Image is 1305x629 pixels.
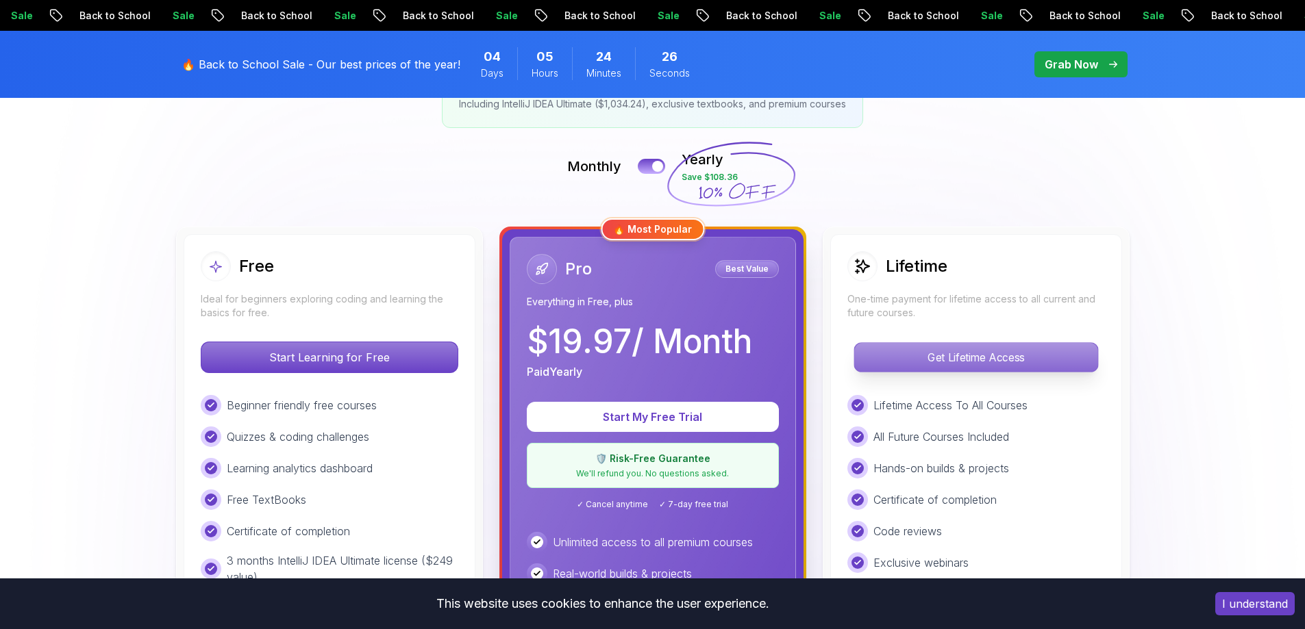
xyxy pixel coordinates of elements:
[647,9,691,23] p: Sale
[877,9,970,23] p: Back to School
[873,523,942,539] p: Code reviews
[873,554,969,571] p: Exclusive webinars
[1132,9,1176,23] p: Sale
[1200,9,1293,23] p: Back to School
[484,47,501,66] span: 4 Days
[567,157,621,176] p: Monthly
[392,9,485,23] p: Back to School
[873,460,1009,476] p: Hands-on builds & projects
[201,292,458,320] p: Ideal for beginners exploring coding and learning the basics for free.
[808,9,852,23] p: Sale
[553,565,692,582] p: Real-world builds & projects
[1039,9,1132,23] p: Back to School
[1215,592,1295,615] button: Accept cookies
[554,9,647,23] p: Back to School
[586,66,621,80] span: Minutes
[543,409,762,425] p: Start My Free Trial
[201,342,458,372] p: Start Learning for Free
[854,343,1097,372] p: Get Lifetime Access
[847,350,1105,364] a: Get Lifetime Access
[854,342,1098,372] button: Get Lifetime Access
[649,66,690,80] span: Seconds
[970,9,1014,23] p: Sale
[847,292,1105,320] p: One-time payment for lifetime access to all current and future courses.
[485,9,529,23] p: Sale
[69,9,162,23] p: Back to School
[201,342,458,373] button: Start Learning for Free
[227,491,306,508] p: Free TextBooks
[182,56,460,73] p: 🔥 Back to School Sale - Our best prices of the year!
[717,262,777,276] p: Best Value
[227,460,373,476] p: Learning analytics dashboard
[459,97,846,111] p: Including IntelliJ IDEA Ultimate ($1,034.24), exclusive textbooks, and premium courses
[239,255,274,277] h2: Free
[565,258,592,280] h2: Pro
[596,47,612,66] span: 24 Minutes
[536,47,554,66] span: 5 Hours
[481,66,504,80] span: Days
[715,9,808,23] p: Back to School
[527,410,779,424] a: Start My Free Trial
[532,66,558,80] span: Hours
[323,9,367,23] p: Sale
[230,9,323,23] p: Back to School
[162,9,206,23] p: Sale
[536,452,770,465] p: 🛡️ Risk-Free Guarantee
[527,325,752,358] p: $ 19.97 / Month
[227,552,458,585] p: 3 months IntelliJ IDEA Ultimate license ($249 value)
[527,402,779,432] button: Start My Free Trial
[536,468,770,479] p: We'll refund you. No questions asked.
[227,523,350,539] p: Certificate of completion
[1045,56,1098,73] p: Grab Now
[873,491,997,508] p: Certificate of completion
[577,499,648,510] span: ✓ Cancel anytime
[201,350,458,364] a: Start Learning for Free
[553,534,753,550] p: Unlimited access to all premium courses
[873,397,1028,413] p: Lifetime Access To All Courses
[873,428,1009,445] p: All Future Courses Included
[10,589,1195,619] div: This website uses cookies to enhance the user experience.
[527,295,779,309] p: Everything in Free, plus
[662,47,678,66] span: 26 Seconds
[227,397,377,413] p: Beginner friendly free courses
[227,428,369,445] p: Quizzes & coding challenges
[886,255,947,277] h2: Lifetime
[527,363,582,380] p: Paid Yearly
[659,499,728,510] span: ✓ 7-day free trial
